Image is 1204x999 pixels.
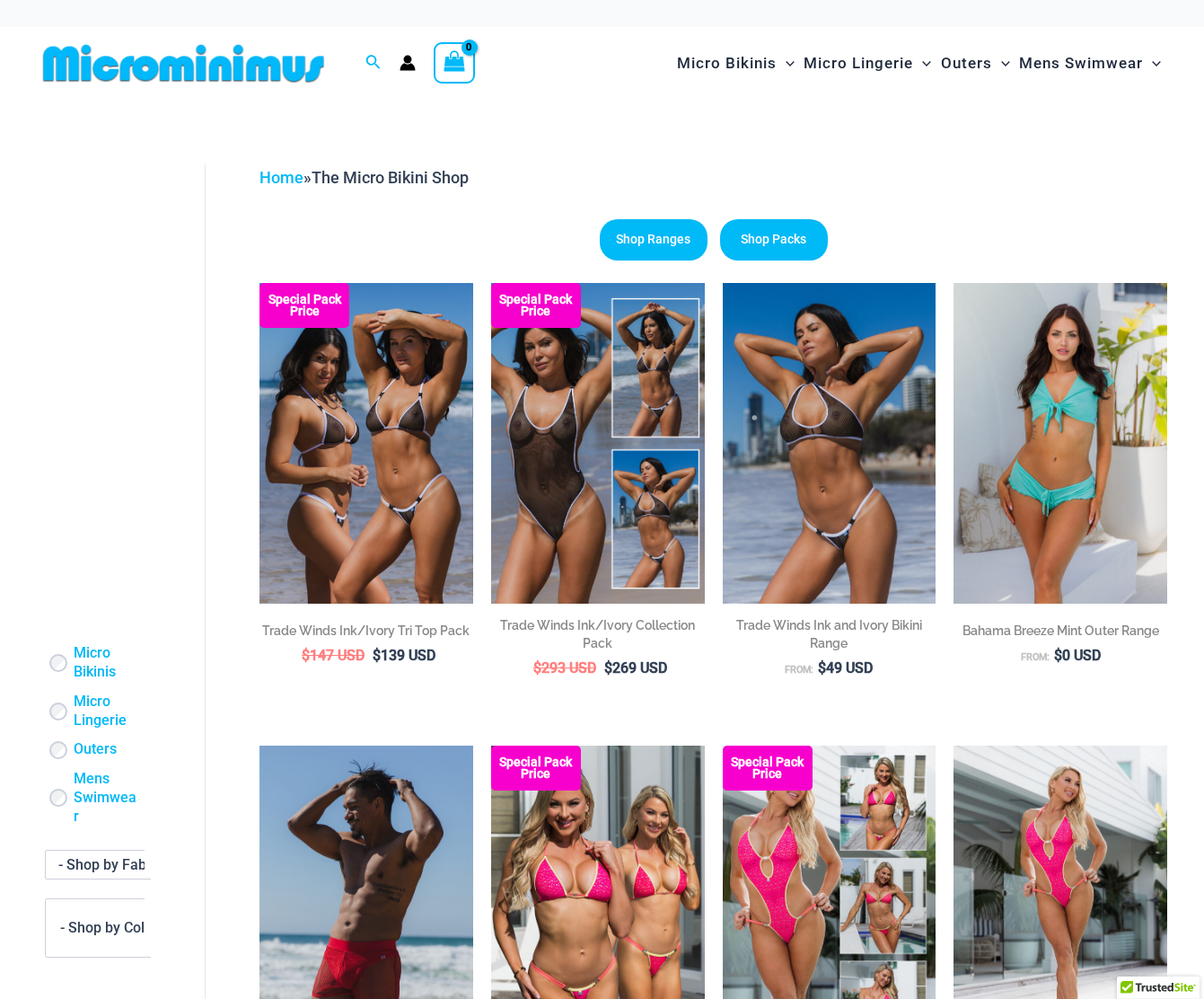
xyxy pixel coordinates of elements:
a: Micro Bikinis [74,644,138,682]
a: OutersMenu ToggleMenu Toggle [936,36,1015,91]
span: - Shop by Color [46,899,170,957]
img: MM SHOP LOGO FLAT [36,43,331,84]
a: Micro LingerieMenu ToggleMenu Toggle [799,36,936,91]
span: Outers [941,40,992,86]
img: Top Bum Pack [259,283,473,604]
a: Trade Winds Ink and Ivory Bikini Range [723,616,936,659]
h2: Trade Winds Ink/Ivory Tri Top Pack [259,622,473,640]
bdi: 139 USD [373,647,435,664]
bdi: 269 USD [604,659,667,676]
a: Account icon link [400,55,416,71]
b: Special Pack Price [723,756,813,780]
span: - Shop by Color [45,898,171,958]
a: Search icon link [365,52,382,75]
iframe: TrustedSite Certified [45,150,207,509]
a: Trade Winds Ink/Ivory Tri Top Pack [259,622,473,646]
h2: Bahama Breeze Mint Outer Range [954,622,1167,640]
a: Micro Lingerie [74,693,138,730]
span: $ [1054,647,1062,664]
h2: Trade Winds Ink/Ivory Collection Pack [491,616,705,652]
b: Special Pack Price [491,294,581,317]
bdi: 49 USD [818,659,873,676]
a: Shop Packs [720,219,828,261]
span: From: [1021,651,1050,663]
a: Home [259,168,303,187]
span: » [259,168,469,187]
span: The Micro Bikini Shop [312,168,469,187]
bdi: 147 USD [302,647,365,664]
span: - Shop by Fabric [45,850,171,880]
span: $ [302,647,310,664]
a: Shop Ranges [600,219,707,261]
span: $ [533,659,541,676]
span: - Shop by Fabric [46,851,170,879]
a: Bahama Breeze Mint 9116 Crop Top 5119 Shorts 01v2Bahama Breeze Mint 9116 Crop Top 5119 Shorts 04v... [954,283,1167,604]
img: Tradewinds Ink and Ivory 384 Halter 453 Micro 02 [723,283,936,604]
img: Bahama Breeze Mint 9116 Crop Top 5119 Shorts 01v2 [954,283,1167,604]
bdi: 293 USD [533,659,596,676]
span: Micro Bikinis [677,40,777,86]
span: Menu Toggle [992,40,1010,86]
a: Tradewinds Ink and Ivory 384 Halter 453 Micro 02Tradewinds Ink and Ivory 384 Halter 453 Micro 01T... [723,283,936,604]
img: Collection Pack [491,283,705,604]
span: $ [818,659,826,676]
a: Bahama Breeze Mint Outer Range [954,622,1167,646]
b: Special Pack Price [491,756,581,780]
bdi: 0 USD [1054,647,1101,664]
span: - Shop by Color [60,919,158,936]
span: $ [604,659,612,676]
span: Menu Toggle [1143,40,1161,86]
span: Menu Toggle [913,40,931,86]
span: Mens Swimwear [1019,40,1143,86]
a: Collection Pack Collection Pack b (1)Collection Pack b (1) [491,283,705,604]
b: Special Pack Price [259,294,349,317]
span: Micro Lingerie [804,40,913,86]
h2: Trade Winds Ink and Ivory Bikini Range [723,616,936,652]
a: Top Bum Pack Top Bum Pack bTop Bum Pack b [259,283,473,604]
nav: Site Navigation [670,33,1168,93]
a: Mens Swimwear [74,770,138,826]
span: - Shop by Fabric [58,856,163,873]
a: Trade Winds Ink/Ivory Collection Pack [491,616,705,659]
a: Outers [74,740,117,759]
a: Micro BikinisMenu ToggleMenu Toggle [672,36,799,91]
a: Mens SwimwearMenu ToggleMenu Toggle [1015,36,1165,91]
a: View Shopping Cart, empty [434,42,475,84]
span: $ [373,647,381,664]
span: Menu Toggle [777,40,795,86]
span: From: [785,664,813,676]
